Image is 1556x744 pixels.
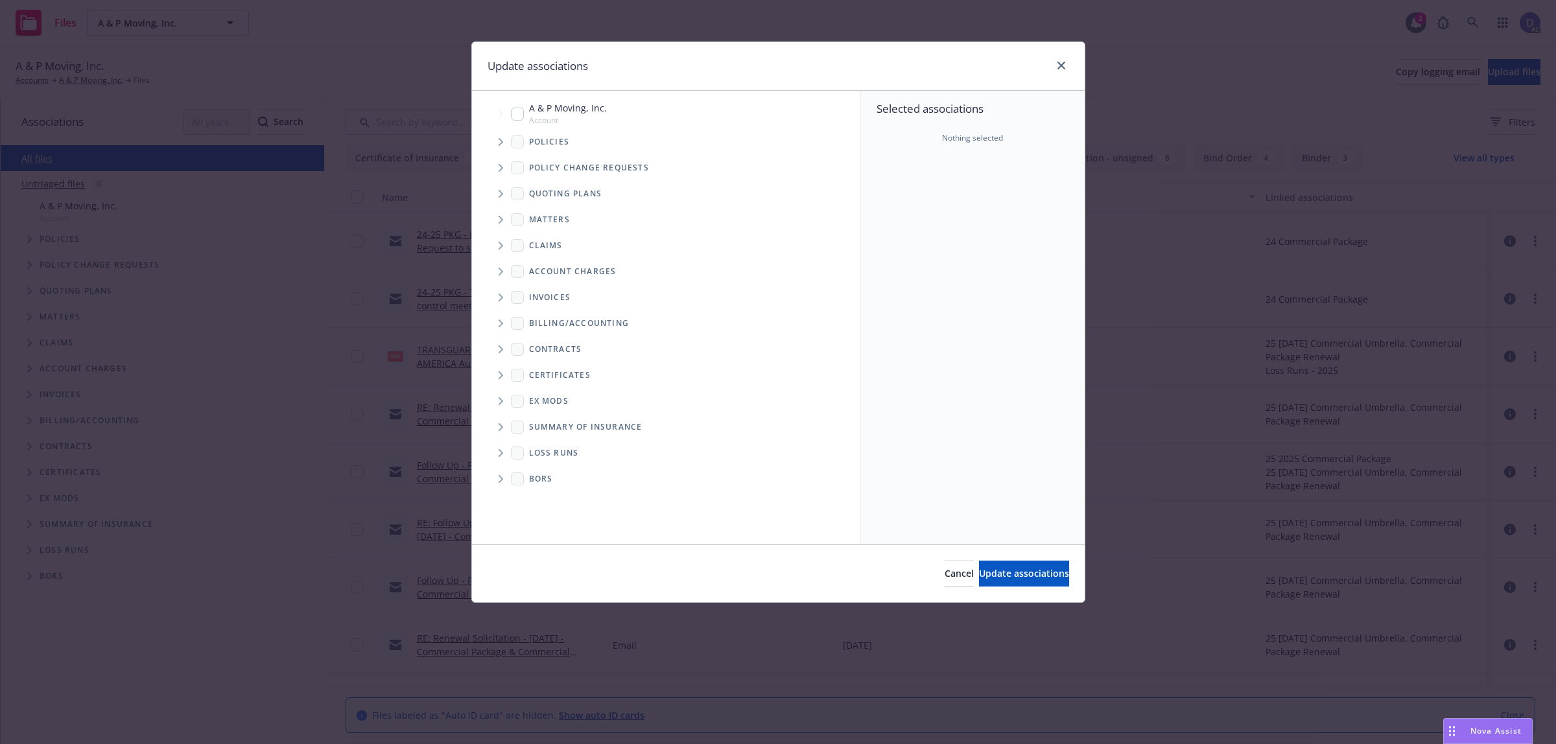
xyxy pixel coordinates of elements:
span: Account [529,115,607,126]
div: Drag to move [1444,719,1460,743]
span: Nothing selected [942,132,1003,144]
span: Matters [529,216,570,224]
span: Claims [529,242,563,250]
span: Policies [529,138,570,146]
span: BORs [529,475,553,483]
span: A & P Moving, Inc. [529,101,607,115]
div: Tree Example [472,99,860,310]
button: Update associations [979,561,1069,587]
span: Summary of insurance [529,423,642,431]
span: Policy change requests [529,164,649,172]
span: Update associations [979,567,1069,579]
span: Cancel [945,567,974,579]
span: Loss Runs [529,449,579,457]
span: Contracts [529,345,582,353]
a: close [1054,58,1069,73]
button: Cancel [945,561,974,587]
span: Ex Mods [529,397,569,405]
span: Billing/Accounting [529,320,630,327]
span: Account charges [529,268,617,275]
div: Folder Tree Example [472,310,860,492]
button: Nova Assist [1443,718,1533,744]
span: Certificates [529,371,591,379]
span: Selected associations [877,101,1069,117]
span: Nova Assist [1470,725,1522,736]
h1: Update associations [488,58,588,75]
span: Quoting plans [529,190,602,198]
span: Invoices [529,294,571,301]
